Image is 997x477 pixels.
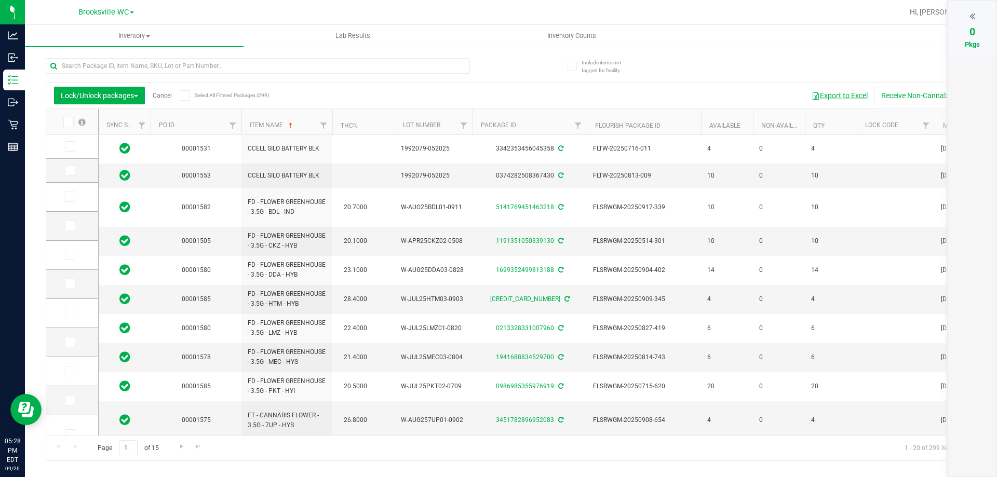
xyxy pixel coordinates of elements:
span: Include items not tagged for facility [582,59,634,74]
span: 10 [811,171,851,181]
p: 09/26 [5,465,20,472]
a: 1699352499813188 [496,266,554,274]
span: Hi, [PERSON_NAME]! [910,8,977,16]
span: 0 [759,202,799,212]
a: 1191351050339130 [496,237,554,244]
span: 22.4000 [339,321,372,336]
span: In Sync [119,379,130,393]
span: 4 [811,294,851,304]
inline-svg: Inventory [8,75,18,85]
a: 00001582 [182,203,211,211]
span: In Sync [119,168,130,183]
span: 10 [811,202,851,212]
span: Sync from Compliance System [557,145,563,152]
span: Sync from Compliance System [557,266,563,274]
span: Select All Filtered Packages (299) [195,92,247,98]
p: 05:28 PM EDT [5,437,20,465]
span: FD - FLOWER GREENHOUSE - 3.5G - PKT - HYI [248,376,326,396]
span: 26.8000 [339,413,372,428]
a: 00001580 [182,266,211,274]
span: 6 [811,323,851,333]
a: 00001531 [182,145,211,152]
span: 0 [759,236,799,246]
span: 4 [707,415,747,425]
span: 4 [707,144,747,154]
span: FLSRWGM-20250908-654 [593,415,695,425]
span: Sync from Compliance System [563,295,570,303]
input: 1 [119,440,138,456]
a: Available [709,122,740,129]
span: 4 [707,294,747,304]
span: FLTW-20250813-009 [593,171,695,181]
span: 10 [811,236,851,246]
button: Lock/Unlock packages [54,87,145,104]
a: Modified Date [943,122,988,129]
a: 0213328331007960 [496,324,554,332]
a: Cancel [153,92,172,99]
span: In Sync [119,200,130,214]
span: W-AUG25DDA03-0828 [401,265,466,275]
a: 1941688834529700 [496,353,554,361]
span: FD - FLOWER GREENHOUSE - 3.5G - CKZ - HYB [248,231,326,251]
span: FLTW-20250716-011 [593,144,695,154]
span: Page of 15 [89,440,167,456]
span: FT - CANNABIS FLOWER - 3.5G - 7UP - HYB [248,411,326,430]
a: Filter [133,117,151,134]
span: FLSRWGM-20250514-301 [593,236,695,246]
a: Inventory Counts [462,25,681,47]
a: Flourish Package ID [595,122,661,129]
span: 20 [811,381,851,391]
span: In Sync [119,292,130,306]
span: Sync from Compliance System [557,353,563,361]
a: 3451782896952083 [496,416,554,424]
div: 0374282508367430 [471,171,588,181]
span: Lock/Unlock packages [61,91,138,100]
span: Select all records on this page [78,118,86,126]
a: Filter [315,117,332,134]
span: 20.1000 [339,234,372,249]
span: FLSRWGM-20250904-402 [593,265,695,275]
span: In Sync [119,350,130,364]
a: 5141769451463218 [496,203,554,211]
span: 0 [759,352,799,362]
span: 6 [811,352,851,362]
a: Filter [455,117,473,134]
span: 0 [759,381,799,391]
span: FD - FLOWER GREENHOUSE - 3.5G - BDL - IND [248,197,326,217]
span: FLSRWGM-20250909-345 [593,294,695,304]
span: Inventory Counts [533,31,610,40]
span: W-JUL25LMZ01-0820 [401,323,466,333]
a: 00001585 [182,383,211,390]
span: 0 [759,171,799,181]
inline-svg: Retail [8,119,18,130]
span: 28.4000 [339,292,372,307]
span: W-JUL25HTM03-0903 [401,294,466,304]
a: Filter [224,117,241,134]
span: FD - FLOWER GREENHOUSE - 3.5G - LMZ - HYB [248,318,326,338]
span: 1992079-052025 [401,144,466,154]
span: W-AUG25BDL01-0911 [401,202,466,212]
a: 00001585 [182,295,211,303]
span: 1992079-052025 [401,171,466,181]
span: CCELL SILO BATTERY BLK [248,171,326,181]
span: 14 [811,265,851,275]
inline-svg: Reports [8,142,18,152]
div: 3342353456045358 [471,144,588,154]
span: Lab Results [321,31,384,40]
span: In Sync [119,413,130,427]
span: 0 [759,144,799,154]
a: 00001575 [182,416,211,424]
span: 0 [759,294,799,304]
span: Sync from Compliance System [557,237,563,244]
inline-svg: Outbound [8,97,18,107]
a: Filter [918,117,935,134]
a: Qty [813,122,825,129]
inline-svg: Analytics [8,30,18,40]
span: In Sync [119,263,130,277]
span: Sync from Compliance System [557,383,563,390]
a: PO ID [159,121,174,129]
span: FLSRWGM-20250814-743 [593,352,695,362]
span: FD - FLOWER GREENHOUSE - 3.5G - DDA - HYB [248,260,326,280]
span: FLSRWGM-20250917-339 [593,202,695,212]
button: Receive Non-Cannabis [874,87,960,104]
